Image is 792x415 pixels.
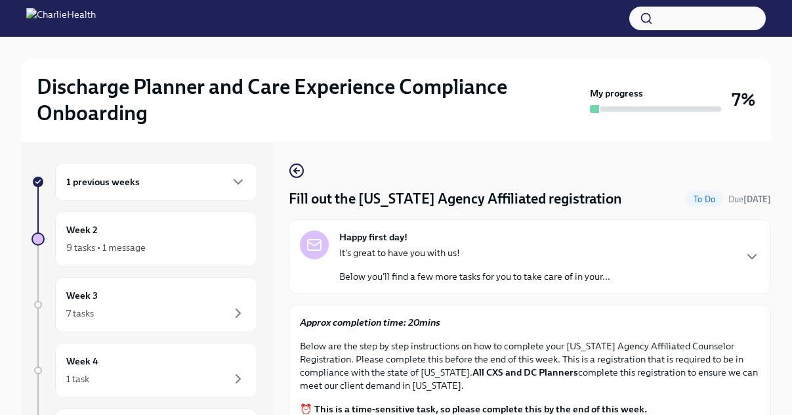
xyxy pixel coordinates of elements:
[686,194,723,204] span: To Do
[289,189,622,209] h4: Fill out the [US_STATE] Agency Affiliated registration
[66,307,94,320] div: 7 tasks
[339,246,610,259] p: It's great to have you with us!
[339,270,610,283] p: Below you'll find a few more tasks for you to take care of in your...
[31,277,257,332] a: Week 37 tasks
[732,88,755,112] h3: 7%
[26,8,96,29] img: CharlieHealth
[728,194,771,204] span: Due
[300,317,440,328] strong: Approx completion time: 20mins
[728,193,771,206] span: October 2nd, 2025 09:00
[339,230,407,244] strong: Happy first day!
[37,74,585,126] h2: Discharge Planner and Care Experience Compliance Onboarding
[472,366,578,378] strong: All CXS and DC Planners
[31,343,257,398] a: Week 41 task
[55,163,257,201] div: 1 previous weeks
[300,339,760,392] p: Below are the step by step instructions on how to complete your [US_STATE] Agency Affiliated Coun...
[66,372,89,385] div: 1 task
[31,211,257,267] a: Week 29 tasks • 1 message
[66,241,146,254] div: 9 tasks • 1 message
[300,403,647,415] strong: ⏰ This is a time-sensitive task, so please complete this by the end of this week.
[66,354,98,368] h6: Week 4
[590,87,643,100] strong: My progress
[66,223,98,237] h6: Week 2
[66,288,98,303] h6: Week 3
[743,194,771,204] strong: [DATE]
[66,175,140,189] h6: 1 previous weeks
